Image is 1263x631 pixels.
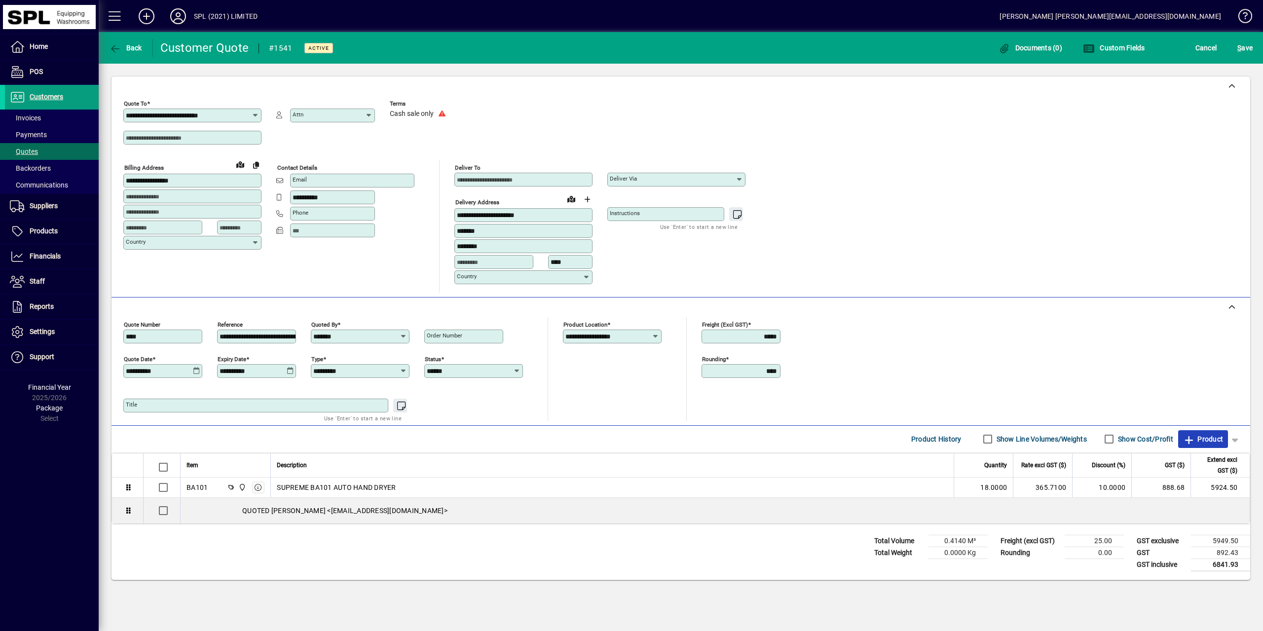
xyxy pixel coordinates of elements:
[425,355,441,362] mat-label: Status
[1065,535,1124,547] td: 25.00
[1080,39,1148,57] button: Custom Fields
[5,143,99,160] a: Quotes
[10,114,41,122] span: Invoices
[311,321,337,328] mat-label: Quoted by
[126,401,137,408] mat-label: Title
[996,535,1065,547] td: Freight (excl GST)
[1132,547,1191,558] td: GST
[5,60,99,84] a: POS
[5,219,99,244] a: Products
[160,40,249,56] div: Customer Quote
[1132,535,1191,547] td: GST exclusive
[181,498,1250,523] div: QUOTED [PERSON_NAME] <[EMAIL_ADDRESS][DOMAIN_NAME]>
[702,321,748,328] mat-label: Freight (excl GST)
[1131,478,1190,498] td: 888.68
[277,460,307,471] span: Description
[218,321,243,328] mat-label: Reference
[10,181,68,189] span: Communications
[1190,478,1250,498] td: 5924.50
[1132,558,1191,571] td: GST inclusive
[911,431,962,447] span: Product History
[107,39,145,57] button: Back
[99,39,153,57] app-page-header-button: Back
[984,460,1007,471] span: Quantity
[30,202,58,210] span: Suppliers
[579,191,595,207] button: Choose address
[1019,483,1066,492] div: 365.7100
[36,404,63,412] span: Package
[907,430,966,448] button: Product History
[996,547,1065,558] td: Rounding
[563,321,607,328] mat-label: Product location
[5,177,99,193] a: Communications
[996,39,1065,57] button: Documents (0)
[455,164,481,171] mat-label: Deliver To
[131,7,162,25] button: Add
[30,227,58,235] span: Products
[1195,40,1217,56] span: Cancel
[30,68,43,75] span: POS
[5,160,99,177] a: Backorders
[1165,460,1185,471] span: GST ($)
[28,383,71,391] span: Financial Year
[702,355,726,362] mat-label: Rounding
[1237,40,1253,56] span: ave
[5,110,99,126] a: Invoices
[1072,478,1131,498] td: 10.0000
[563,191,579,207] a: View on map
[1000,8,1221,24] div: [PERSON_NAME] [PERSON_NAME][EMAIL_ADDRESS][DOMAIN_NAME]
[248,157,264,173] button: Copy to Delivery address
[1231,2,1251,34] a: Knowledge Base
[1183,431,1223,447] span: Product
[162,7,194,25] button: Profile
[236,482,247,493] span: SPL (2021) Limited
[293,111,303,118] mat-label: Attn
[277,483,396,492] span: SUPREME BA101 AUTO HAND DRYER
[30,252,61,260] span: Financials
[5,35,99,59] a: Home
[929,547,988,558] td: 0.0000 Kg
[124,100,147,107] mat-label: Quote To
[390,110,434,118] span: Cash sale only
[1235,39,1255,57] button: Save
[10,164,51,172] span: Backorders
[126,238,146,245] mat-label: Country
[308,45,329,51] span: Active
[124,355,152,362] mat-label: Quote date
[1193,39,1220,57] button: Cancel
[1191,547,1250,558] td: 892.43
[5,194,99,219] a: Suppliers
[293,176,307,183] mat-label: Email
[1116,434,1173,444] label: Show Cost/Profit
[30,353,54,361] span: Support
[194,8,258,24] div: SPL (2021) LIMITED
[5,345,99,370] a: Support
[869,535,929,547] td: Total Volume
[1178,430,1228,448] button: Product
[186,460,198,471] span: Item
[995,434,1087,444] label: Show Line Volumes/Weights
[1191,558,1250,571] td: 6841.93
[30,328,55,335] span: Settings
[30,42,48,50] span: Home
[390,101,449,107] span: Terms
[10,131,47,139] span: Payments
[5,295,99,319] a: Reports
[293,209,308,216] mat-label: Phone
[324,412,402,424] mat-hint: Use 'Enter' to start a new line
[311,355,323,362] mat-label: Type
[929,535,988,547] td: 0.4140 M³
[30,277,45,285] span: Staff
[232,156,248,172] a: View on map
[5,244,99,269] a: Financials
[1021,460,1066,471] span: Rate excl GST ($)
[980,483,1007,492] span: 18.0000
[30,302,54,310] span: Reports
[457,273,477,280] mat-label: Country
[1197,454,1237,476] span: Extend excl GST ($)
[186,483,208,492] div: BA101
[109,44,142,52] span: Back
[1237,44,1241,52] span: S
[124,321,160,328] mat-label: Quote number
[1065,547,1124,558] td: 0.00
